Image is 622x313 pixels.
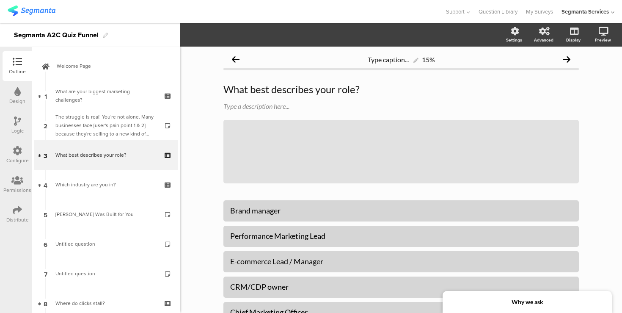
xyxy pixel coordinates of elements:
div: Logic [11,127,24,135]
div: Design [9,97,25,105]
span: Untitled question [55,240,95,248]
a: 5 [PERSON_NAME] Was Built for You [34,199,178,229]
div: Performance Marketing Lead [230,231,572,241]
div: Distribute [6,216,29,224]
div: Settings [506,37,522,43]
div: Advanced [534,37,553,43]
div: The struggle is real! You're not alone. Many businesses face [user's pain point 1 & 2] because th... [55,113,157,138]
span: 8 [44,299,47,308]
div: Which industry are you in? [55,180,157,189]
div: Segmanta Was Built for You [55,210,157,219]
div: What are your biggest marketing challenges? [55,87,157,104]
span: 3 [44,150,47,160]
span: 5 [44,210,47,219]
span: 2 [44,121,47,130]
span: 7 [44,269,47,278]
span: Type caption... [368,55,409,64]
span: Untitled question [55,270,95,277]
span: 4 [44,180,47,189]
div: 15% [422,55,435,64]
div: Outline [9,68,26,75]
a: 3 What best describes your role? [34,140,178,170]
span: 1 [44,91,47,100]
a: Welcome Page [34,51,178,81]
span: Support [446,8,465,16]
div: E-commerce Lead / Manager [230,257,572,266]
img: segmanta logo [8,6,55,16]
div: Type a description here... [223,102,579,110]
div: Permissions [3,186,31,194]
a: 2 The struggle is real! You're not alone. Many businesses face [user's pain point 1 & 2] because ... [34,111,178,140]
div: Display [566,37,581,43]
a: 7 Untitled question [34,259,178,288]
div: What best describes your role? [55,151,157,159]
div: Brand manager [230,206,572,216]
a: 1 What are your biggest marketing challenges? [34,81,178,111]
a: 6 Untitled question [34,229,178,259]
a: 4 Which industry are you in? [34,170,178,199]
p: What best describes your role? [223,83,579,96]
div: Segmanta A2C Quiz Funnel [14,28,99,42]
div: Where do clicks stall? [55,299,157,307]
span: Welcome Page [57,62,165,70]
div: Preview [595,37,611,43]
span: 6 [44,239,47,249]
div: Segmanta Services [561,8,609,16]
strong: Why we ask [512,298,543,305]
div: CRM/CDP owner [230,282,572,292]
div: Configure [6,157,29,164]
